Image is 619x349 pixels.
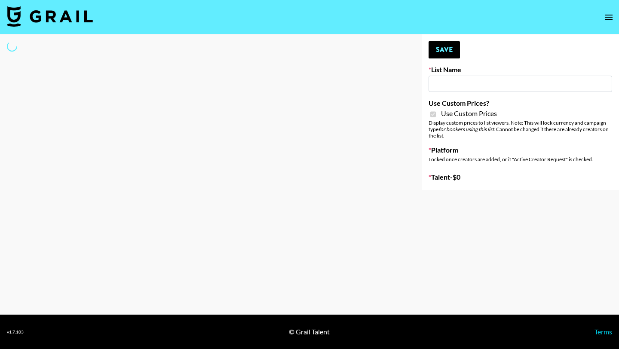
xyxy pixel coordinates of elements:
[441,109,497,118] span: Use Custom Prices
[7,329,24,335] div: v 1.7.103
[600,9,617,26] button: open drawer
[429,41,460,58] button: Save
[594,328,612,336] a: Terms
[429,156,612,162] div: Locked once creators are added, or if "Active Creator Request" is checked.
[7,6,93,27] img: Grail Talent
[429,173,612,181] label: Talent - $ 0
[429,99,612,107] label: Use Custom Prices?
[429,65,612,74] label: List Name
[438,126,494,132] em: for bookers using this list
[429,119,612,139] div: Display custom prices to list viewers. Note: This will lock currency and campaign type . Cannot b...
[289,328,330,336] div: © Grail Talent
[429,146,612,154] label: Platform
